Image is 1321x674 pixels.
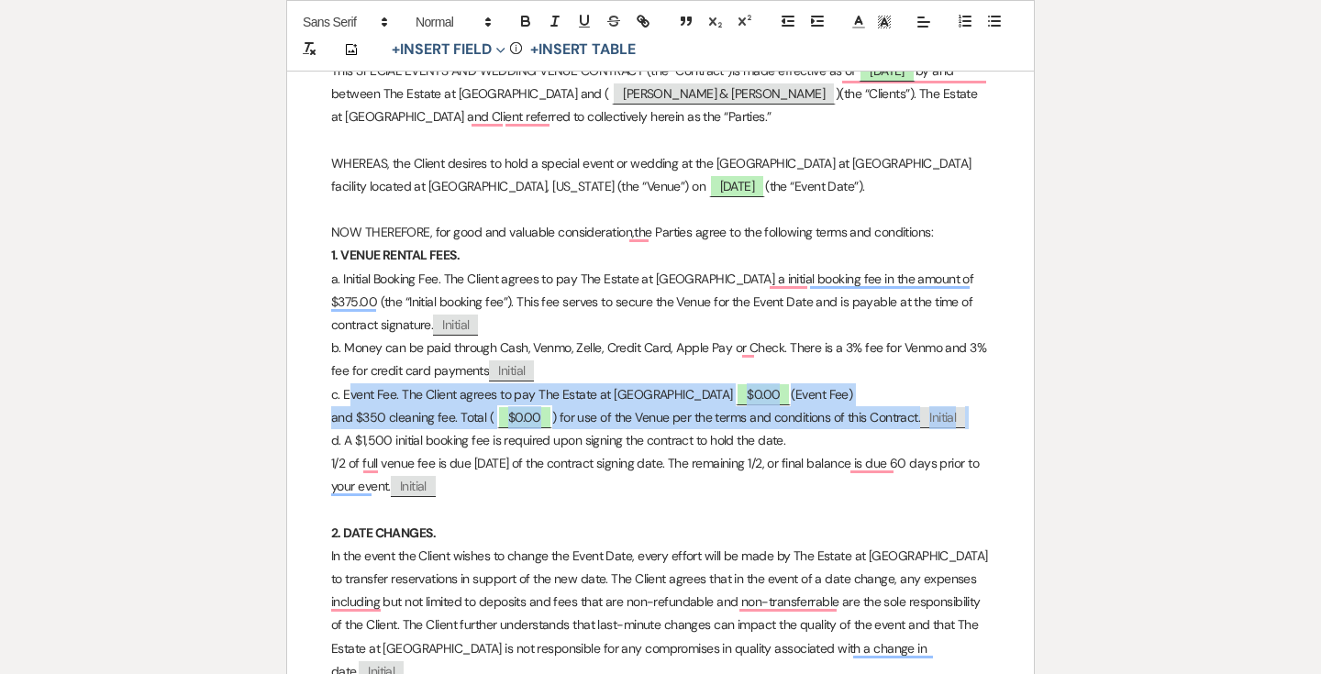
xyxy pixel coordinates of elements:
span: [PERSON_NAME] & [PERSON_NAME] [612,82,836,105]
span: + [392,42,400,57]
button: Insert Field [385,39,512,61]
span: $0.00 [736,382,791,405]
p: c. Event Fee. The Client agrees to pay The Estate at [GEOGRAPHIC_DATA] (Event Fee) [331,383,990,406]
p: b. Money can be paid through Cash, Venmo, Zelle, Credit Card, Apple Pay or Check. There is a 3% f... [331,337,990,382]
p: NOW THEREFORE, for good and valuable consideration,the Parties agree to the following terms and c... [331,221,990,244]
p: WHEREAS, the Client desires to hold a special event or wedding at the [GEOGRAPHIC_DATA] at [GEOGR... [331,152,990,198]
p: and $350 cleaning fee. Total ( ) for use of the Venue per the terms and conditions of this Contract. [331,406,990,429]
span: $0.00 [497,405,552,428]
strong: 2. DATE CHANGES. [331,525,436,541]
span: Text Color [846,11,871,33]
p: 1/2 of full venue fee is due [DATE] of the contract signing date. The remaining 1/2, or final bal... [331,452,990,498]
span: Alignment [911,11,937,33]
p: This SPECIAL EVENTS AND WEDDING VENUE CONTRACT (the “Contract”)is made effective as of by and bet... [331,60,990,129]
button: +Insert Table [524,39,642,61]
span: + [530,42,538,57]
span: Text Background Color [871,11,897,33]
span: Initial [489,360,534,381]
span: Initial [920,407,965,428]
span: [DATE] [709,174,766,197]
span: Header Formats [407,11,497,33]
span: Initial [391,476,436,497]
span: Initial [433,315,478,336]
p: d. A $1,500 initial booking fee is required upon signing the contract to hold the date. [331,429,990,452]
p: a. Initial Booking Fee. The Client agrees to pay The Estate at [GEOGRAPHIC_DATA] a initial bookin... [331,268,990,337]
span: [DATE] [859,59,916,82]
strong: 1. VENUE RENTAL FEES. [331,247,460,263]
